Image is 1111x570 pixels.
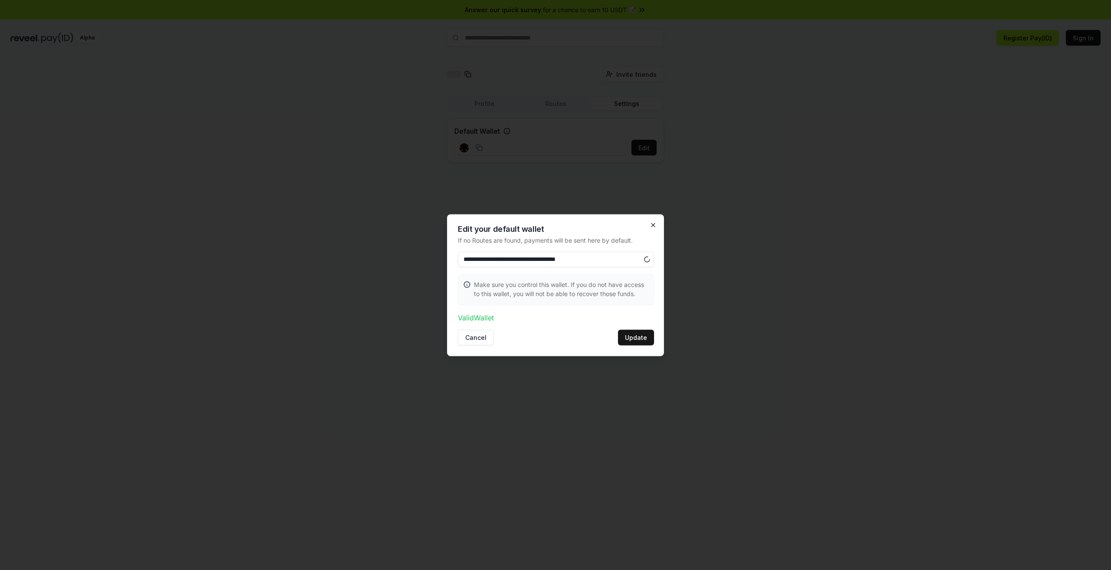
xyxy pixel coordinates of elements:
button: Update [618,329,654,345]
h2: Edit your default wallet [458,225,654,233]
button: Cancel [458,329,494,345]
p: Valid Wallet [458,312,654,323]
p: Make sure you control this wallet. If you do not have access to this wallet, you will not be able... [474,280,648,298]
p: If no Routes are found, payments will be sent here by default. [458,235,654,244]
